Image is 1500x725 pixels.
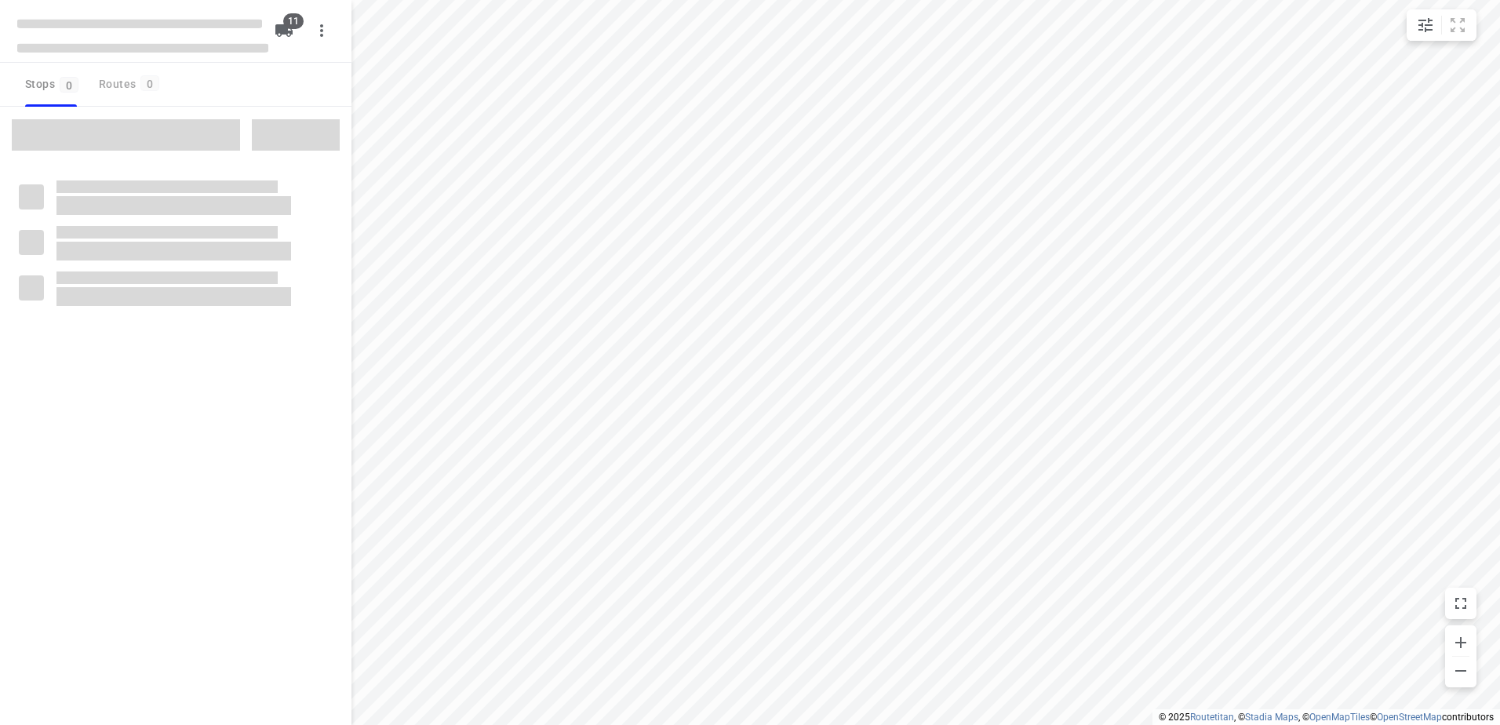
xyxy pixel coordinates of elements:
[1245,712,1298,723] a: Stadia Maps
[1410,9,1441,41] button: Map settings
[1407,9,1476,41] div: small contained button group
[1309,712,1370,723] a: OpenMapTiles
[1190,712,1234,723] a: Routetitan
[1159,712,1494,723] li: © 2025 , © , © © contributors
[1377,712,1442,723] a: OpenStreetMap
